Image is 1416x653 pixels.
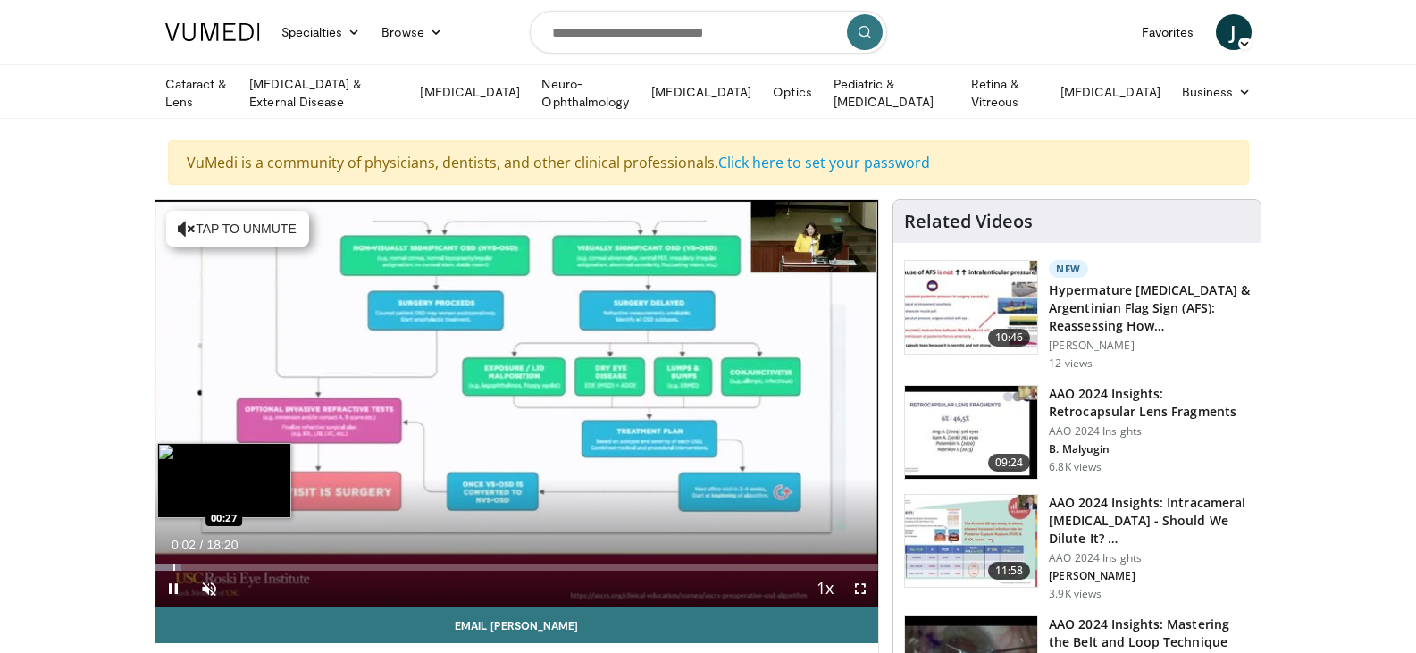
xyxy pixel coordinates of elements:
img: 01f52a5c-6a53-4eb2-8a1d-dad0d168ea80.150x105_q85_crop-smart_upscale.jpg [905,386,1037,479]
div: VuMedi is a community of physicians, dentists, and other clinical professionals. [168,140,1249,185]
h4: Related Videos [904,211,1033,232]
span: 09:24 [988,454,1031,472]
span: 18:20 [206,538,238,552]
h3: Hypermature [MEDICAL_DATA] & Argentinian Flag Sign (AFS): Reassessing How… [1049,281,1250,335]
video-js: Video Player [155,200,879,607]
h3: AAO 2024 Insights: Intracameral [MEDICAL_DATA] - Should We Dilute It? … [1049,494,1250,548]
p: AAO 2024 Insights [1049,551,1250,565]
button: Playback Rate [807,571,842,607]
a: [MEDICAL_DATA] [409,74,531,110]
span: 0:02 [172,538,196,552]
a: Favorites [1131,14,1205,50]
a: Retina & Vitreous [960,75,1050,111]
p: 3.9K views [1049,587,1102,601]
span: / [200,538,204,552]
p: [PERSON_NAME] [1049,339,1250,353]
a: Neuro-Ophthalmology [531,75,641,111]
h3: AAO 2024 Insights: Mastering the Belt and Loop Technique [1049,615,1250,651]
span: 10:46 [988,329,1031,347]
a: Optics [762,74,822,110]
span: 11:58 [988,562,1031,580]
p: New [1049,260,1088,278]
h3: AAO 2024 Insights: Retrocapsular Lens Fragments [1049,385,1250,421]
a: Browse [371,14,453,50]
p: 6.8K views [1049,460,1102,474]
p: [PERSON_NAME] [1049,569,1250,583]
p: AAO 2024 Insights [1049,424,1250,439]
p: 12 views [1049,356,1093,371]
a: [MEDICAL_DATA] & External Disease [239,75,409,111]
input: Search topics, interventions [530,11,887,54]
a: [MEDICAL_DATA] [1050,74,1171,110]
a: Specialties [271,14,372,50]
button: Fullscreen [842,571,878,607]
img: de733f49-b136-4bdc-9e00-4021288efeb7.150x105_q85_crop-smart_upscale.jpg [905,495,1037,588]
button: Unmute [191,571,227,607]
img: 40c8dcf9-ac14-45af-8571-bda4a5b229bd.150x105_q85_crop-smart_upscale.jpg [905,261,1037,354]
a: J [1216,14,1252,50]
a: Click here to set your password [718,153,930,172]
button: Pause [155,571,191,607]
button: Tap to unmute [166,211,309,247]
a: Email [PERSON_NAME] [155,607,879,643]
a: 10:46 New Hypermature [MEDICAL_DATA] & Argentinian Flag Sign (AFS): Reassessing How… [PERSON_NAME... [904,260,1250,371]
a: 09:24 AAO 2024 Insights: Retrocapsular Lens Fragments AAO 2024 Insights B. Malyugin 6.8K views [904,385,1250,480]
div: Progress Bar [155,564,879,571]
a: Business [1171,74,1262,110]
a: 11:58 AAO 2024 Insights: Intracameral [MEDICAL_DATA] - Should We Dilute It? … AAO 2024 Insights [... [904,494,1250,601]
a: Pediatric & [MEDICAL_DATA] [823,75,960,111]
img: VuMedi Logo [165,23,260,41]
a: [MEDICAL_DATA] [641,74,762,110]
p: B. Malyugin [1049,442,1250,456]
img: image.jpeg [157,443,291,518]
a: Cataract & Lens [155,75,239,111]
